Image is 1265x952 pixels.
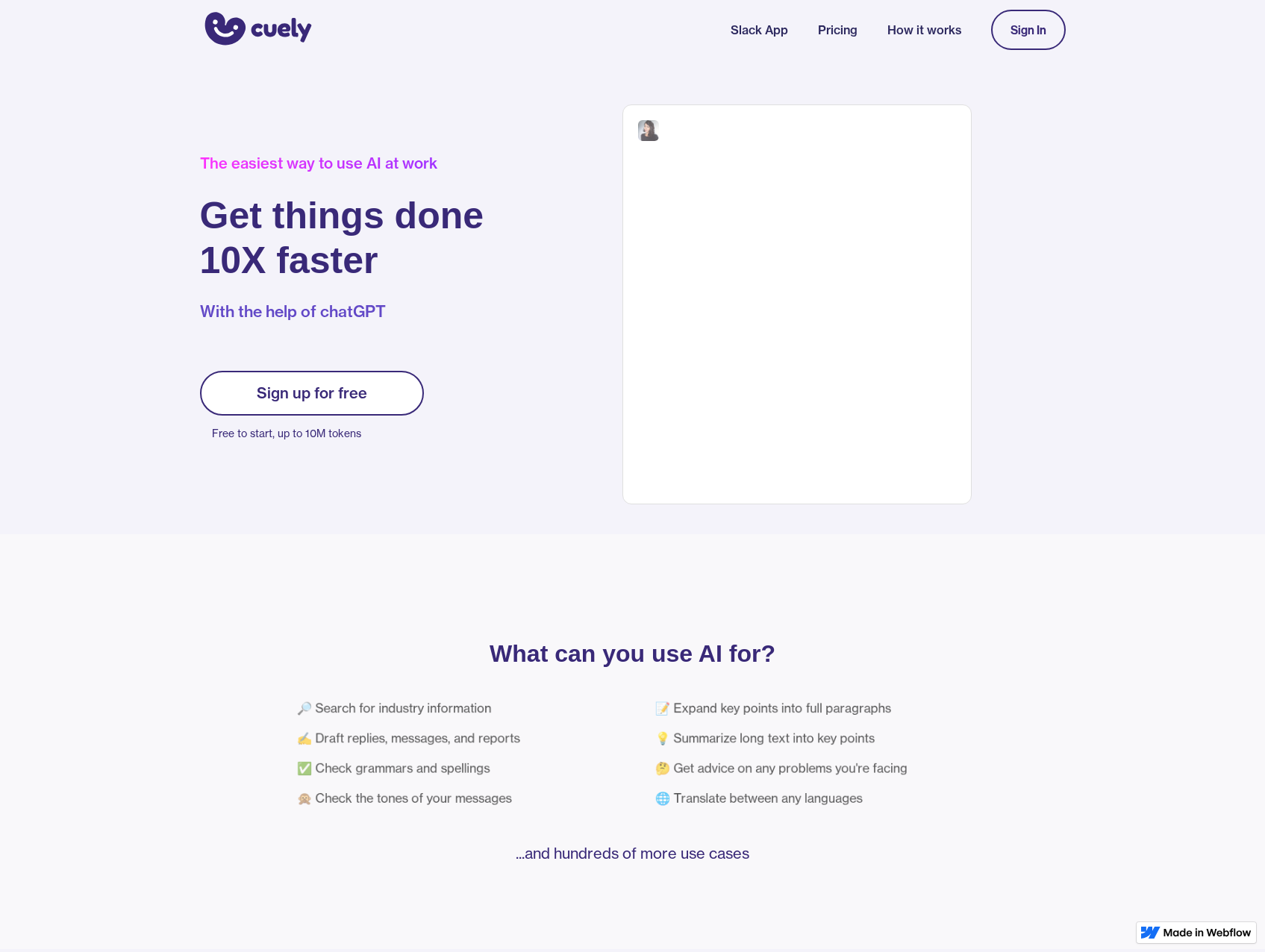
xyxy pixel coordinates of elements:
[1164,928,1252,937] img: Made in Webflow
[282,643,984,664] p: What can you use AI for?
[200,371,424,416] a: Sign up for free
[212,423,424,444] p: Free to start, up to 10M tokens
[991,10,1066,50] a: Sign In
[887,21,961,39] a: How it works
[257,384,367,402] div: Sign up for free
[282,843,984,864] p: ...and hundreds of more use cases
[296,694,610,814] div: 🔎 Search for industry information ✍️ Draft replies, messages, and reports ✅ Check grammars and sp...
[200,154,484,172] div: The easiest way to use AI at work
[818,21,858,39] a: Pricing
[200,2,312,57] a: home
[731,21,788,39] a: Slack App
[1011,23,1046,37] div: Sign In
[200,301,484,323] p: With the help of chatGPT
[200,193,484,283] h1: Get things done 10X faster
[655,694,968,814] div: 📝 Expand key points into full paragraphs 💡 Summarize long text into key points 🤔 Get advice on an...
